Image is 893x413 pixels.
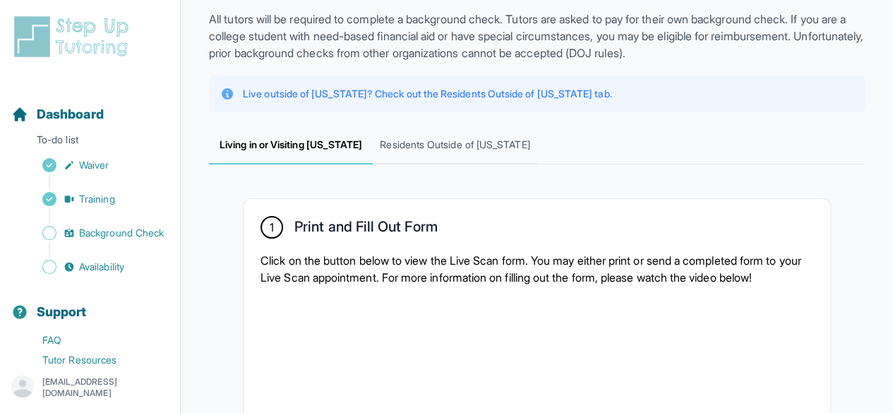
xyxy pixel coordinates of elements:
[11,104,104,124] a: Dashboard
[11,223,180,243] a: Background Check
[209,126,865,164] nav: Tabs
[6,280,174,328] button: Support
[37,104,104,124] span: Dashboard
[11,257,180,277] a: Availability
[79,158,109,172] span: Waiver
[294,218,438,241] h2: Print and Fill Out Form
[11,350,180,370] a: Tutor Resources
[373,126,537,164] span: Residents Outside of [US_STATE]
[209,11,865,61] p: All tutors will be required to complete a background check. Tutors are asked to pay for their own...
[6,82,174,130] button: Dashboard
[11,330,180,350] a: FAQ
[260,252,813,286] p: Click on the button below to view the Live Scan form. You may either print or send a completed fo...
[42,376,169,399] p: [EMAIL_ADDRESS][DOMAIN_NAME]
[11,155,180,175] a: Waiver
[243,87,611,101] p: Live outside of [US_STATE]? Check out the Residents Outside of [US_STATE] tab.
[6,133,174,152] p: To-do list
[11,375,169,400] button: [EMAIL_ADDRESS][DOMAIN_NAME]
[209,126,373,164] span: Living in or Visiting [US_STATE]
[11,14,137,59] img: logo
[270,219,274,236] span: 1
[11,189,180,209] a: Training
[37,302,87,322] span: Support
[79,226,164,240] span: Background Check
[79,260,124,274] span: Availability
[79,192,115,206] span: Training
